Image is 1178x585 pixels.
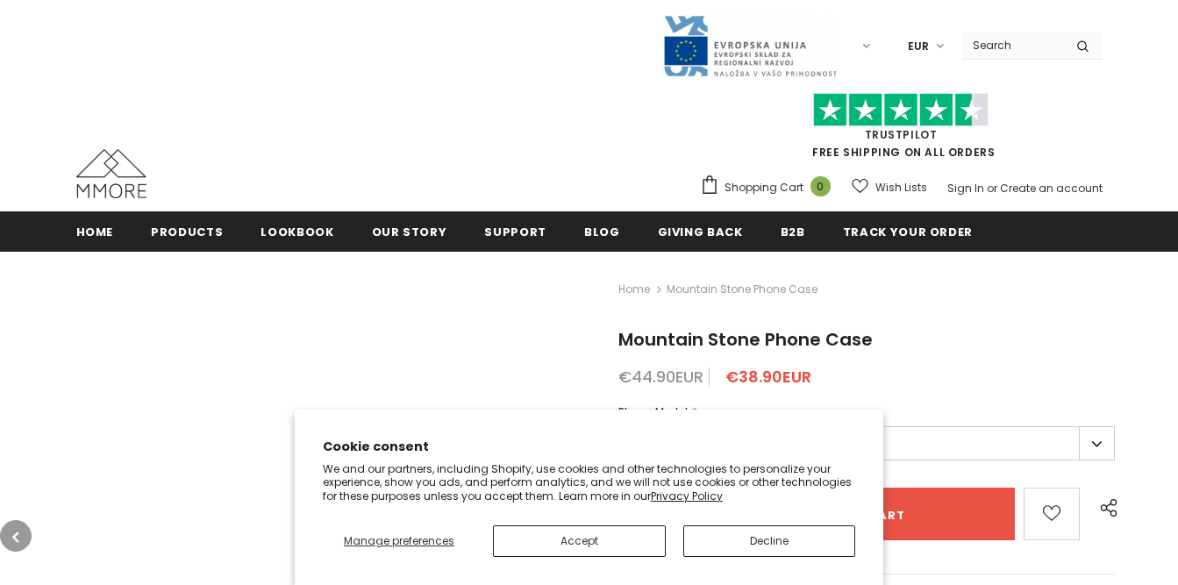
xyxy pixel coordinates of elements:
a: Shopping Cart 0 [700,175,839,201]
a: Track your order [843,211,973,251]
a: Javni Razpis [662,38,838,53]
a: Home [618,279,650,300]
span: Blog [584,224,620,240]
a: Our Story [372,211,447,251]
a: Trustpilot [865,127,938,142]
span: 0 [810,176,831,196]
a: Sign In [947,181,984,196]
span: Giving back [658,224,743,240]
a: Home [76,211,114,251]
span: Home [76,224,114,240]
a: Create an account [1000,181,1103,196]
a: Wish Lists [852,172,927,203]
span: Wish Lists [875,179,927,196]
span: Mountain Stone Phone Case [618,327,873,352]
button: Manage preferences [323,525,475,557]
input: Search Site [962,32,1063,58]
span: €44.90EUR [618,366,703,388]
span: Phone Model [618,404,688,419]
span: Our Story [372,224,447,240]
span: Products [151,224,223,240]
span: Lookbook [261,224,333,240]
a: Products [151,211,223,251]
h2: Cookie consent [323,438,856,456]
span: or [987,181,997,196]
button: Accept [493,525,666,557]
span: EUR [908,38,929,55]
a: Privacy Policy [651,489,723,503]
a: Giving back [658,211,743,251]
span: €38.90EUR [725,366,811,388]
p: We and our partners, including Shopify, use cookies and other technologies to personalize your ex... [323,462,856,503]
img: Javni Razpis [662,14,838,78]
span: B2B [781,224,805,240]
span: support [484,224,546,240]
a: B2B [781,211,805,251]
a: Lookbook [261,211,333,251]
span: Track your order [843,224,973,240]
img: Trust Pilot Stars [813,93,989,127]
span: FREE SHIPPING ON ALL ORDERS [700,101,1103,160]
a: Blog [584,211,620,251]
span: Manage preferences [344,533,454,548]
button: Decline [683,525,856,557]
span: Shopping Cart [725,179,803,196]
span: Mountain Stone Phone Case [667,279,817,300]
img: MMORE Cases [76,149,146,198]
a: support [484,211,546,251]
